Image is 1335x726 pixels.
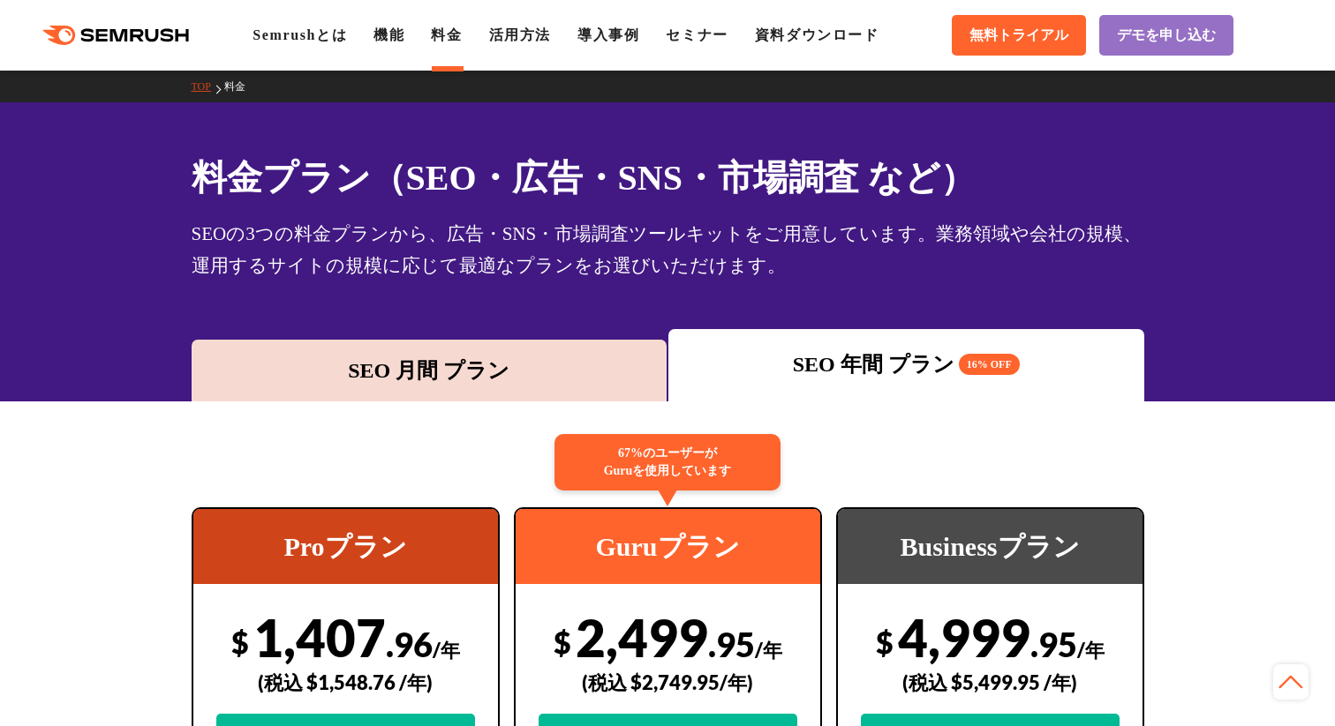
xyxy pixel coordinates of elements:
span: .95 [1030,624,1077,664]
div: 67%のユーザーが Guruを使用しています [554,434,781,490]
div: (税込 $5,499.95 /年) [861,651,1120,714]
div: Businessプラン [838,509,1143,584]
div: SEOの3つの料金プランから、広告・SNS・市場調査ツールキットをご用意しています。業務領域や会社の規模、運用するサイトの規模に応じて最適なプランをお選びいただけます。 [192,218,1144,281]
div: Guruプラン [516,509,820,584]
a: 無料トライアル [952,15,1086,56]
div: Proプラン [193,509,498,584]
a: 資料ダウンロード [755,27,879,42]
span: デモを申し込む [1117,26,1216,45]
span: 16% OFF [959,354,1020,375]
span: .95 [708,624,755,664]
div: SEO 月間 プラン [200,355,659,386]
div: SEO 年間 プラン [677,348,1135,380]
h1: 料金プラン（SEO・広告・SNS・市場調査 など） [192,152,1144,204]
a: 機能 [373,27,404,42]
a: 導入事例 [577,27,639,42]
a: Semrushとは [253,27,347,42]
a: デモを申し込む [1099,15,1233,56]
span: .96 [386,624,433,664]
div: (税込 $2,749.95/年) [539,651,797,714]
span: 無料トライアル [969,26,1068,45]
span: $ [231,624,249,660]
span: /年 [1077,638,1105,662]
a: 料金 [224,80,259,93]
span: /年 [433,638,460,662]
a: TOP [192,80,224,93]
a: 料金 [431,27,462,42]
iframe: Help widget launcher [1178,657,1316,707]
span: /年 [755,638,782,662]
span: $ [554,624,571,660]
span: $ [876,624,894,660]
a: セミナー [666,27,728,42]
a: 活用方法 [489,27,551,42]
div: (税込 $1,548.76 /年) [216,651,475,714]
